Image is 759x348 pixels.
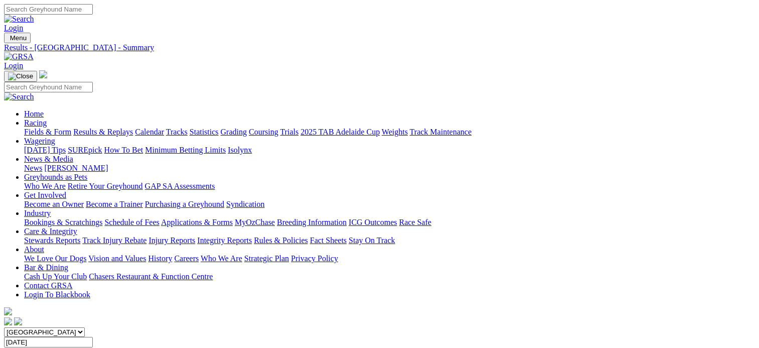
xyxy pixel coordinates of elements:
a: Vision and Values [88,254,146,263]
a: Home [24,109,44,118]
button: Toggle navigation [4,71,37,82]
a: Coursing [249,128,278,136]
a: Contact GRSA [24,281,72,290]
a: Login To Blackbook [24,290,90,299]
a: Results & Replays [73,128,133,136]
img: facebook.svg [4,317,12,325]
a: Integrity Reports [197,236,252,245]
a: Weights [382,128,408,136]
img: logo-grsa-white.png [4,307,12,315]
a: News & Media [24,155,73,163]
a: Retire Your Greyhound [68,182,143,190]
a: Stay On Track [349,236,395,245]
a: Schedule of Fees [104,218,159,226]
a: Become a Trainer [86,200,143,208]
div: Care & Integrity [24,236,755,245]
a: Care & Integrity [24,227,77,236]
img: GRSA [4,52,34,61]
a: We Love Our Dogs [24,254,86,263]
a: Fields & Form [24,128,71,136]
button: Toggle navigation [4,33,31,43]
div: About [24,254,755,263]
span: Menu [10,34,27,42]
div: News & Media [24,164,755,173]
a: Injury Reports [148,236,195,245]
a: Purchasing a Greyhound [145,200,224,208]
div: Racing [24,128,755,137]
a: [DATE] Tips [24,146,66,154]
a: ICG Outcomes [349,218,397,226]
a: Syndication [226,200,264,208]
a: Tracks [166,128,188,136]
input: Search [4,82,93,92]
a: Who We Are [201,254,242,263]
a: Get Involved [24,191,66,199]
a: History [148,254,172,263]
a: Track Maintenance [410,128,472,136]
a: Industry [24,209,51,217]
div: Wagering [24,146,755,155]
a: About [24,245,44,254]
input: Search [4,4,93,15]
a: Careers [174,254,199,263]
a: Breeding Information [277,218,347,226]
a: Login [4,61,23,70]
a: Fact Sheets [310,236,347,245]
a: Bar & Dining [24,263,68,272]
a: Become an Owner [24,200,84,208]
a: Stewards Reports [24,236,80,245]
a: Strategic Plan [244,254,289,263]
a: 2025 TAB Adelaide Cup [300,128,380,136]
a: Login [4,24,23,32]
a: Results - [GEOGRAPHIC_DATA] - Summary [4,43,755,52]
a: Bookings & Scratchings [24,218,102,226]
img: twitter.svg [14,317,22,325]
a: Racing [24,119,47,127]
div: Greyhounds as Pets [24,182,755,191]
input: Select date [4,337,93,347]
a: Isolynx [228,146,252,154]
img: Search [4,92,34,101]
img: logo-grsa-white.png [39,70,47,78]
a: Track Injury Rebate [82,236,146,245]
a: MyOzChase [235,218,275,226]
a: Wagering [24,137,55,145]
a: Chasers Restaurant & Function Centre [89,272,213,281]
div: Industry [24,218,755,227]
a: Cash Up Your Club [24,272,87,281]
a: Race Safe [399,218,431,226]
a: Privacy Policy [291,254,338,263]
a: [PERSON_NAME] [44,164,108,172]
a: Statistics [190,128,219,136]
div: Bar & Dining [24,272,755,281]
img: Search [4,15,34,24]
img: Close [8,72,33,80]
a: GAP SA Assessments [145,182,215,190]
a: Rules & Policies [254,236,308,245]
a: Minimum Betting Limits [145,146,226,154]
a: Calendar [135,128,164,136]
a: Grading [221,128,247,136]
a: Applications & Forms [161,218,233,226]
a: SUREpick [68,146,102,154]
a: Who We Are [24,182,66,190]
a: News [24,164,42,172]
a: How To Bet [104,146,143,154]
div: Get Involved [24,200,755,209]
a: Trials [280,128,298,136]
a: Greyhounds as Pets [24,173,87,181]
